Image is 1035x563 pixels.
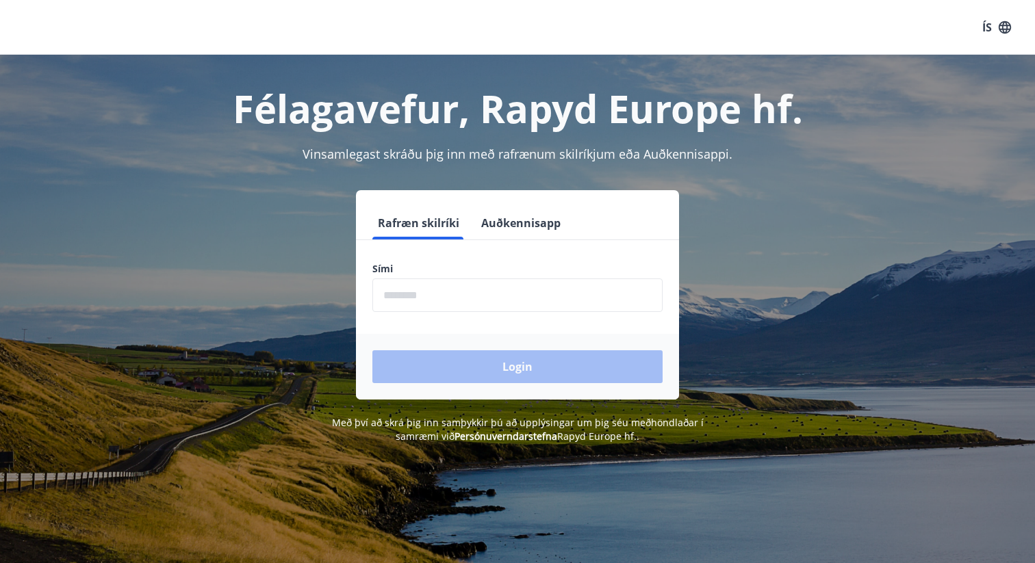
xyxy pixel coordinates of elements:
[41,82,994,134] h1: Félagavefur, Rapyd Europe hf.
[476,207,566,239] button: Auðkennisapp
[303,146,732,162] span: Vinsamlegast skráðu þig inn með rafrænum skilríkjum eða Auðkennisappi.
[975,15,1019,40] button: ÍS
[455,430,557,443] a: Persónuverndarstefna
[332,416,704,443] span: Með því að skrá þig inn samþykkir þú að upplýsingar um þig séu meðhöndlaðar í samræmi við Rapyd E...
[372,207,465,239] button: Rafræn skilríki
[372,262,663,276] label: Sími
